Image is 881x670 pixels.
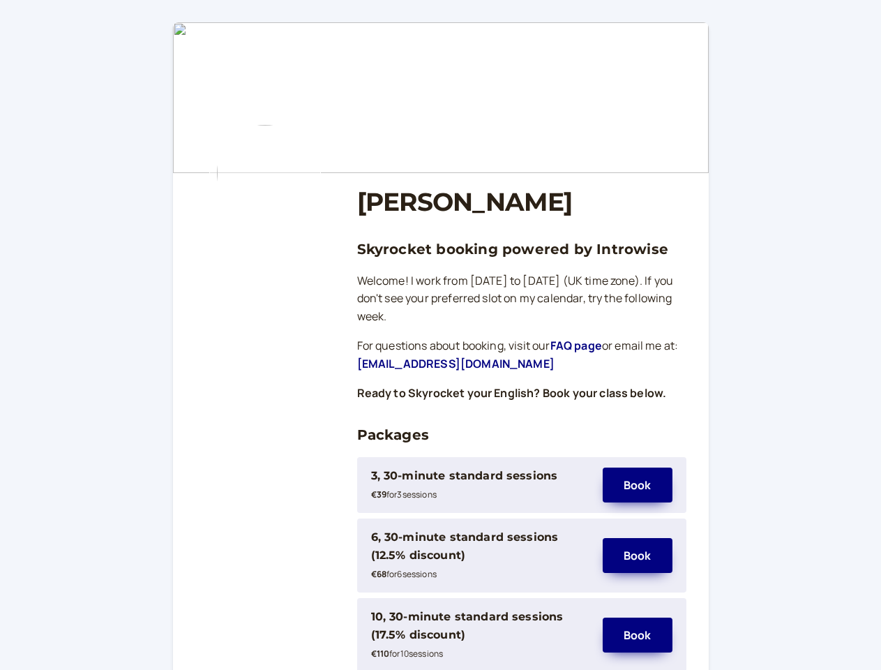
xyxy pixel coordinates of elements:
button: Book [603,538,672,573]
a: [EMAIL_ADDRESS][DOMAIN_NAME] [357,356,555,371]
div: 3, 30-minute standard sessions [371,467,558,485]
b: €68 [371,568,386,580]
h3: Skyrocket booking powered by Introwise [357,238,686,260]
div: 10, 30-minute standard sessions (17.5% discount) [371,608,589,644]
p: Welcome! I work from [DATE] to [DATE] (UK time zone). If you don't see your preferred slot on my ... [357,272,686,327]
div: 3, 30-minute standard sessions€39for3sessions [371,467,589,503]
button: Book [603,618,672,653]
small: for 10 session s [371,648,444,660]
strong: Ready to Skyrocket your English? Book your class below. [357,385,667,401]
h3: Packages [357,424,686,446]
small: for 3 session s [371,489,437,500]
b: €39 [371,489,386,500]
button: Book [603,468,672,502]
div: 10, 30-minute standard sessions (17.5% discount)€110for10sessions [371,608,589,662]
a: FAQ page [550,338,602,353]
b: €110 [371,648,390,660]
div: 6, 30-minute standard sessions (12.5% discount) [371,528,589,565]
p: For questions about booking, visit our or email me at: [357,337,686,373]
div: 6, 30-minute standard sessions (12.5% discount)€68for6sessions [371,528,589,583]
small: for 6 session s [371,568,437,580]
h1: [PERSON_NAME] [357,187,686,217]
